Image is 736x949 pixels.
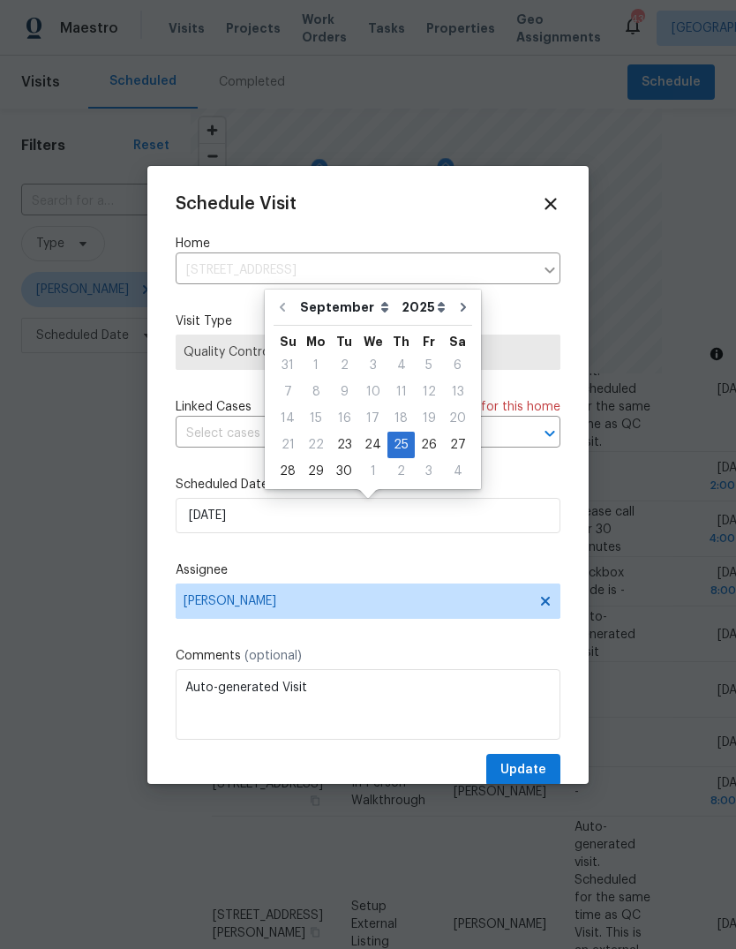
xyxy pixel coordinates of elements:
button: Open [537,421,562,446]
div: Sun Sep 21 2025 [274,432,302,458]
button: Go to next month [450,290,477,325]
div: Mon Sep 08 2025 [302,379,330,405]
div: Sat Sep 06 2025 [443,352,472,379]
div: 31 [274,353,302,378]
div: 12 [415,380,443,404]
div: Fri Sep 26 2025 [415,432,443,458]
div: 22 [302,433,330,457]
div: Thu Oct 02 2025 [387,458,415,485]
div: Sat Sep 13 2025 [443,379,472,405]
span: [PERSON_NAME] [184,594,529,608]
abbr: Monday [306,335,326,348]
div: 24 [358,433,387,457]
div: Sun Sep 07 2025 [274,379,302,405]
div: 21 [274,433,302,457]
div: 9 [330,380,358,404]
div: 16 [330,406,358,431]
span: (optional) [244,650,302,662]
div: Fri Sep 19 2025 [415,405,443,432]
div: Wed Sep 10 2025 [358,379,387,405]
abbr: Tuesday [336,335,352,348]
div: Thu Sep 04 2025 [387,352,415,379]
abbr: Sunday [280,335,297,348]
div: Thu Sep 11 2025 [387,379,415,405]
div: Fri Oct 03 2025 [415,458,443,485]
div: 1 [302,353,330,378]
div: 2 [330,353,358,378]
span: Schedule Visit [176,195,297,213]
abbr: Friday [423,335,435,348]
div: Mon Sep 01 2025 [302,352,330,379]
div: Sat Oct 04 2025 [443,458,472,485]
div: Thu Sep 25 2025 [387,432,415,458]
div: Sun Sep 28 2025 [274,458,302,485]
div: 4 [387,353,415,378]
label: Comments [176,647,560,665]
div: 19 [415,406,443,431]
div: 17 [358,406,387,431]
div: Sat Sep 27 2025 [443,432,472,458]
div: Tue Sep 16 2025 [330,405,358,432]
div: 29 [302,459,330,484]
div: 5 [415,353,443,378]
div: Thu Sep 18 2025 [387,405,415,432]
div: 2 [387,459,415,484]
div: Wed Sep 24 2025 [358,432,387,458]
abbr: Thursday [393,335,409,348]
div: Fri Sep 12 2025 [415,379,443,405]
div: 18 [387,406,415,431]
input: M/D/YYYY [176,498,560,533]
label: Home [176,235,560,252]
select: Month [296,294,397,320]
div: 7 [274,380,302,404]
div: Sat Sep 20 2025 [443,405,472,432]
span: Update [500,759,546,781]
div: 27 [443,433,472,457]
span: Close [541,194,560,214]
div: 20 [443,406,472,431]
div: Mon Sep 22 2025 [302,432,330,458]
div: 25 [387,433,415,457]
div: 1 [358,459,387,484]
textarea: Auto-generated Visit [176,669,560,740]
div: 13 [443,380,472,404]
label: Scheduled Date [176,476,560,493]
div: 3 [415,459,443,484]
span: Linked Cases [176,398,252,416]
div: 4 [443,459,472,484]
div: 6 [443,353,472,378]
div: 28 [274,459,302,484]
div: Fri Sep 05 2025 [415,352,443,379]
div: Wed Sep 03 2025 [358,352,387,379]
div: Wed Oct 01 2025 [358,458,387,485]
abbr: Wednesday [364,335,383,348]
div: Tue Sep 23 2025 [330,432,358,458]
label: Assignee [176,561,560,579]
div: Sun Sep 14 2025 [274,405,302,432]
button: Update [486,754,560,787]
span: Quality Control [184,343,552,361]
input: Select cases [176,420,511,448]
div: Mon Sep 29 2025 [302,458,330,485]
div: Sun Aug 31 2025 [274,352,302,379]
div: 3 [358,353,387,378]
abbr: Saturday [449,335,466,348]
div: Tue Sep 30 2025 [330,458,358,485]
button: Go to previous month [269,290,296,325]
div: Wed Sep 17 2025 [358,405,387,432]
div: 26 [415,433,443,457]
div: 10 [358,380,387,404]
select: Year [397,294,450,320]
div: Tue Sep 02 2025 [330,352,358,379]
div: 14 [274,406,302,431]
div: 11 [387,380,415,404]
div: Mon Sep 15 2025 [302,405,330,432]
div: Tue Sep 09 2025 [330,379,358,405]
div: 30 [330,459,358,484]
label: Visit Type [176,313,560,330]
div: 23 [330,433,358,457]
div: 15 [302,406,330,431]
div: 8 [302,380,330,404]
input: Enter in an address [176,257,534,284]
